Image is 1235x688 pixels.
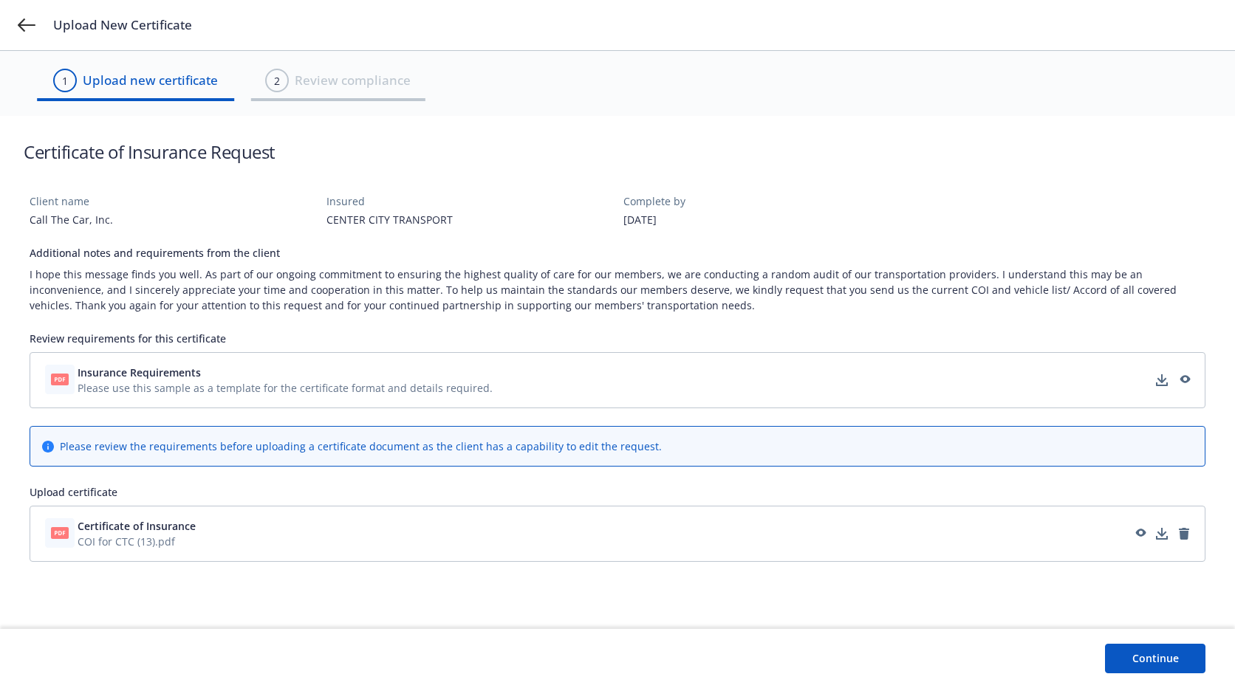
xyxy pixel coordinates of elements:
[78,534,196,549] span: COI for CTC (13).pdf
[30,245,1205,261] div: Additional notes and requirements from the client
[60,438,662,454] div: Please review the requirements before uploading a certificate document as the client has a capabi...
[53,16,192,34] span: Upload New Certificate
[24,140,276,164] h1: Certificate of Insurance Request
[30,484,1205,500] div: Upload certificate
[1153,371,1171,389] a: download
[1153,525,1171,543] a: download
[30,193,315,209] div: Client name
[1175,371,1193,389] a: preview
[326,212,612,227] div: CENTER CITY TRANSPORT
[274,73,280,89] div: 2
[30,331,1205,346] div: Review requirements for this certificate
[62,73,68,89] div: 1
[30,212,315,227] div: Call The Car, Inc.
[1105,644,1205,673] button: Continue
[623,193,909,209] div: Complete by
[623,212,909,227] div: [DATE]
[78,380,493,396] span: Please use this sample as a template for the certificate format and details required.
[295,71,411,90] span: Review compliance
[78,518,196,534] button: Certificate of Insurance
[326,193,612,209] div: Insured
[30,352,1205,408] div: Insurance RequirementsPlease use this sample as a template for the certificate format and details...
[1131,525,1149,543] a: preview
[83,71,218,90] span: Upload new certificate
[1175,525,1193,543] a: remove
[78,365,201,380] span: Insurance Requirements
[78,365,493,380] button: Insurance Requirements
[30,266,1205,313] div: I hope this message finds you well. As part of our ongoing commitment to ensuring the highest qua...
